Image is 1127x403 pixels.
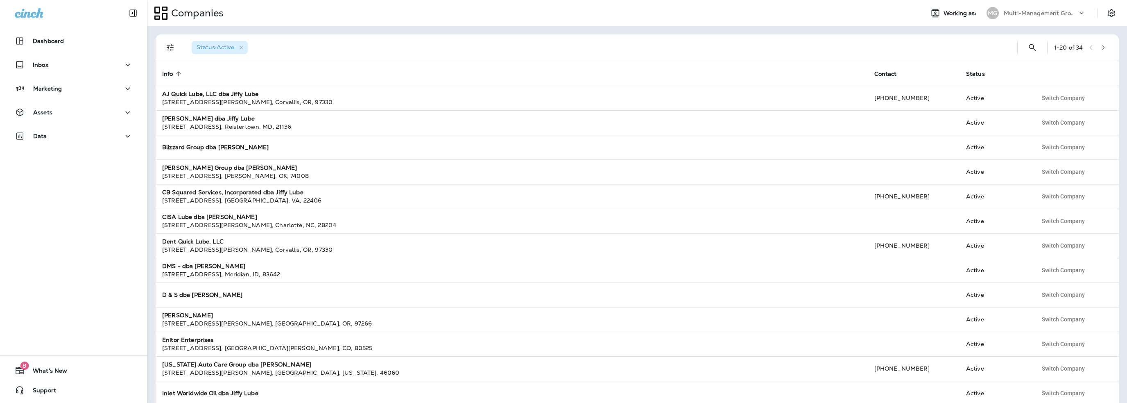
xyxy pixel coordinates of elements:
button: Switch Company [1037,387,1089,399]
td: Active [960,332,1031,356]
p: Multi-Management Group dba [PERSON_NAME] [1004,10,1077,16]
span: Switch Company [1042,95,1085,101]
span: Switch Company [1042,120,1085,125]
strong: Dent Quick Lube, LLC [162,238,224,245]
p: Data [33,133,47,139]
span: Info [162,71,173,77]
button: Switch Company [1037,264,1089,276]
td: [PHONE_NUMBER] [868,233,960,258]
td: Active [960,86,1031,110]
td: Active [960,184,1031,209]
span: Switch Company [1042,366,1085,371]
td: Active [960,233,1031,258]
p: Inbox [33,61,48,68]
button: Data [8,128,139,144]
button: Search Companies [1024,39,1041,56]
button: Switch Company [1037,338,1089,350]
div: [STREET_ADDRESS][PERSON_NAME] , Corvallis , OR , 97330 [162,246,861,254]
span: Contact [874,70,907,77]
div: [STREET_ADDRESS][PERSON_NAME] , [GEOGRAPHIC_DATA] , OR , 97266 [162,319,861,328]
button: Filters [162,39,179,56]
div: [STREET_ADDRESS] , Reistertown , MD , 21136 [162,123,861,131]
button: Settings [1104,6,1119,20]
td: Active [960,159,1031,184]
p: Dashboard [33,38,64,44]
span: Switch Company [1042,292,1085,298]
button: Switch Company [1037,141,1089,153]
span: Switch Company [1042,390,1085,396]
span: Switch Company [1042,218,1085,224]
span: Switch Company [1042,316,1085,322]
div: Status:Active [192,41,248,54]
td: Active [960,282,1031,307]
span: Status [966,71,985,77]
div: [STREET_ADDRESS] , [GEOGRAPHIC_DATA][PERSON_NAME] , CO , 80525 [162,344,861,352]
button: 8What's New [8,362,139,379]
div: [STREET_ADDRESS][PERSON_NAME] , Corvallis , OR , 97330 [162,98,861,106]
p: Marketing [33,85,62,92]
td: Active [960,135,1031,159]
strong: CISA Lube dba [PERSON_NAME] [162,213,257,221]
span: Info [162,70,184,77]
button: Switch Company [1037,239,1089,252]
button: Marketing [8,80,139,97]
span: Switch Company [1042,267,1085,273]
td: Active [960,307,1031,332]
button: Switch Company [1037,362,1089,375]
td: Active [960,258,1031,282]
span: Status : Active [197,43,234,51]
div: [STREET_ADDRESS] , [PERSON_NAME] , OK , 74008 [162,172,861,180]
button: Inbox [8,57,139,73]
strong: [PERSON_NAME] Group dba [PERSON_NAME] [162,164,297,171]
button: Dashboard [8,33,139,49]
button: Support [8,382,139,398]
div: 1 - 20 of 34 [1054,44,1083,51]
span: Switch Company [1042,243,1085,248]
p: Assets [33,109,52,116]
strong: Blizzard Group dba [PERSON_NAME] [162,143,269,151]
button: Switch Company [1037,190,1089,203]
div: [STREET_ADDRESS] , [GEOGRAPHIC_DATA] , VA , 22406 [162,196,861,205]
div: [STREET_ADDRESS][PERSON_NAME] , Charlotte , NC , 28204 [162,221,861,229]
strong: D & S dba [PERSON_NAME] [162,291,242,298]
span: Support [25,387,56,397]
strong: DMS - dba [PERSON_NAME] [162,262,245,270]
button: Switch Company [1037,313,1089,326]
button: Switch Company [1037,92,1089,104]
span: 8 [20,362,29,370]
div: [STREET_ADDRESS][PERSON_NAME] , [GEOGRAPHIC_DATA] , [US_STATE] , 46060 [162,369,861,377]
span: Working as: [944,10,978,17]
button: Switch Company [1037,289,1089,301]
strong: AJ Quick Lube, LLC dba Jiffy Lube [162,90,259,98]
td: [PHONE_NUMBER] [868,184,960,209]
td: Active [960,110,1031,135]
span: Switch Company [1042,169,1085,175]
td: [PHONE_NUMBER] [868,356,960,381]
span: Switch Company [1042,194,1085,199]
span: Switch Company [1042,144,1085,150]
strong: CB Squared Services, Incorporated dba Jiffy Lube [162,189,303,196]
span: What's New [25,367,67,377]
span: Contact [874,71,897,77]
td: Active [960,209,1031,233]
strong: [US_STATE] Auto Care Group dba [PERSON_NAME] [162,361,311,368]
strong: Inlet Worldwide Oil dba Jiffy Lube [162,389,258,397]
button: Switch Company [1037,166,1089,178]
p: Companies [168,7,224,19]
strong: Enitor Enterprises [162,336,214,344]
td: Active [960,356,1031,381]
span: Status [966,70,996,77]
button: Collapse Sidebar [122,5,145,21]
strong: [PERSON_NAME] dba Jiffy Lube [162,115,255,122]
strong: [PERSON_NAME] [162,312,213,319]
div: MG [987,7,999,19]
div: [STREET_ADDRESS] , Meridian , ID , 83642 [162,270,861,278]
button: Assets [8,104,139,121]
button: Switch Company [1037,116,1089,129]
span: Switch Company [1042,341,1085,347]
button: Switch Company [1037,215,1089,227]
td: [PHONE_NUMBER] [868,86,960,110]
